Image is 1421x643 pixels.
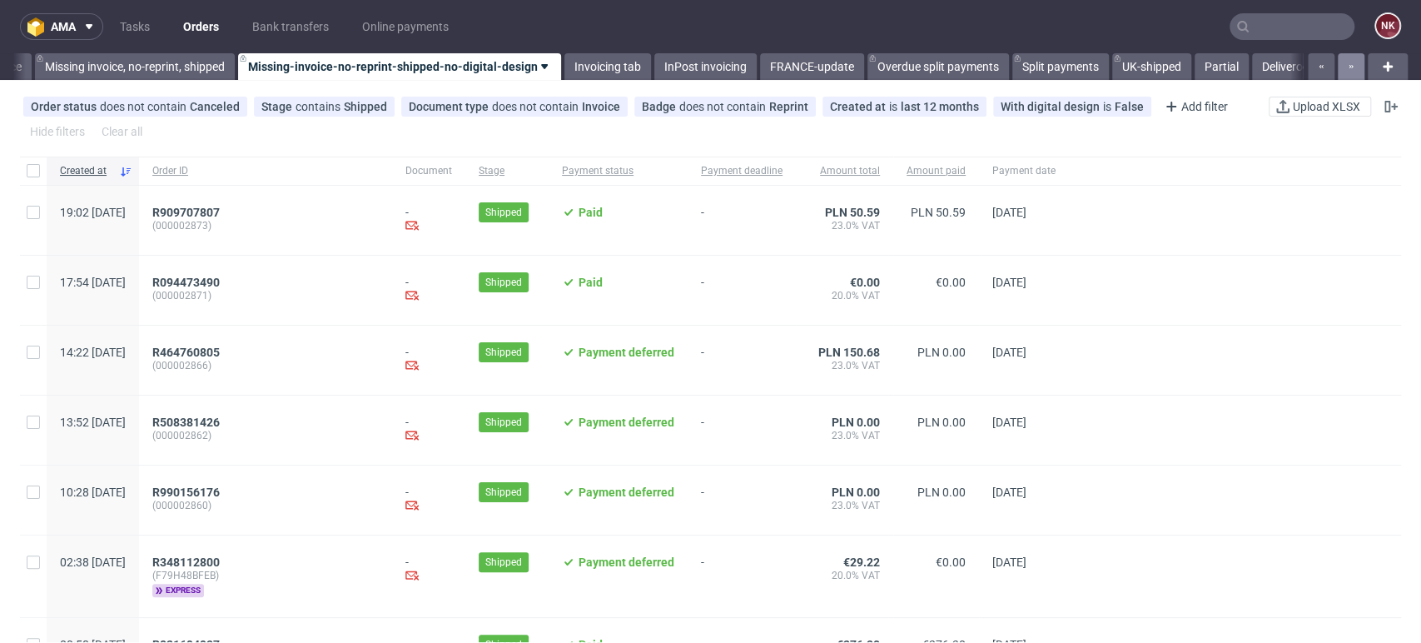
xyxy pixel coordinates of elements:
span: - [701,206,783,235]
span: R348112800 [152,556,220,569]
span: (000002873) [152,219,379,232]
div: Invoice [582,100,620,113]
span: Shipped [485,485,522,500]
a: Invoicing tab [564,53,651,80]
span: PLN 0.00 [917,346,966,359]
a: Orders [173,13,229,40]
span: 14:22 [DATE] [60,346,126,359]
span: [DATE] [992,276,1026,289]
div: - [405,346,452,375]
span: 23.0% VAT [809,499,880,512]
span: express [152,584,204,597]
span: [DATE] [992,416,1026,429]
div: - [405,276,452,305]
span: PLN 0.00 [832,416,880,429]
a: Missing-invoice-no-reprint-shipped-no-digital-design [238,53,561,80]
span: 02:38 [DATE] [60,556,126,569]
span: 23.0% VAT [809,429,880,442]
div: - [405,556,452,585]
span: Order status [31,100,100,113]
span: R990156176 [152,486,220,499]
span: 13:52 [DATE] [60,416,126,429]
span: Stage [261,100,296,113]
span: Created at [830,100,889,113]
span: Stage [479,164,535,178]
span: PLN 0.00 [917,416,966,429]
span: - [701,276,783,305]
div: Reprint [769,100,808,113]
span: (000002871) [152,289,379,302]
a: Online payments [352,13,459,40]
span: Badge [642,100,679,113]
a: R909707807 [152,206,223,219]
span: (000002866) [152,359,379,372]
div: - [405,416,452,445]
span: is [889,100,901,113]
span: R464760805 [152,346,220,359]
span: PLN 50.59 [825,206,880,219]
span: - [701,346,783,375]
img: logo [27,17,51,37]
a: R508381426 [152,416,223,429]
span: does not contain [492,100,582,113]
span: (000002860) [152,499,379,512]
div: - [405,486,452,515]
span: [DATE] [992,206,1026,219]
span: Amount paid [907,164,966,178]
span: Payment deferred [579,346,674,359]
span: Amount total [809,164,880,178]
div: Hide filters [27,120,88,143]
a: FRANCE-update [760,53,864,80]
span: ama [51,21,76,32]
button: Upload XLSX [1269,97,1371,117]
span: Payment deferred [579,486,674,499]
span: PLN 50.59 [911,206,966,219]
span: 20.0% VAT [809,289,880,302]
a: Overdue split payments [867,53,1009,80]
span: (000002862) [152,429,379,442]
a: UK-shipped [1112,53,1191,80]
span: [DATE] [992,346,1026,359]
a: Bank transfers [242,13,339,40]
span: €0.00 [936,556,966,569]
a: R348112800 [152,556,223,569]
span: Shipped [485,555,522,570]
a: R094473490 [152,276,223,289]
span: contains [296,100,344,113]
span: [DATE] [992,486,1026,499]
span: - [701,416,783,445]
span: - [701,486,783,515]
span: Payment status [562,164,674,178]
span: - [701,556,783,597]
span: Shipped [485,345,522,360]
span: R094473490 [152,276,220,289]
span: Created at [60,164,112,178]
a: Split payments [1012,53,1109,80]
span: Document [405,164,452,178]
span: Paid [579,206,603,219]
span: 19:02 [DATE] [60,206,126,219]
span: R508381426 [152,416,220,429]
a: R990156176 [152,486,223,499]
span: Payment deferred [579,556,674,569]
div: last 12 months [901,100,979,113]
div: - [405,206,452,235]
span: R909707807 [152,206,220,219]
span: 23.0% VAT [809,359,880,372]
a: Partial [1195,53,1249,80]
span: Upload XLSX [1289,101,1364,112]
span: does not contain [679,100,769,113]
span: €29.22 [843,556,880,569]
span: Document type [409,100,492,113]
span: Payment date [992,164,1056,178]
span: Payment deadline [701,164,783,178]
div: Canceled [190,100,240,113]
div: Clear all [98,120,146,143]
span: does not contain [100,100,190,113]
span: €0.00 [850,276,880,289]
span: PLN 150.68 [818,346,880,359]
span: Order ID [152,164,379,178]
span: 17:54 [DATE] [60,276,126,289]
span: [DATE] [992,556,1026,569]
span: Shipped [485,205,522,220]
